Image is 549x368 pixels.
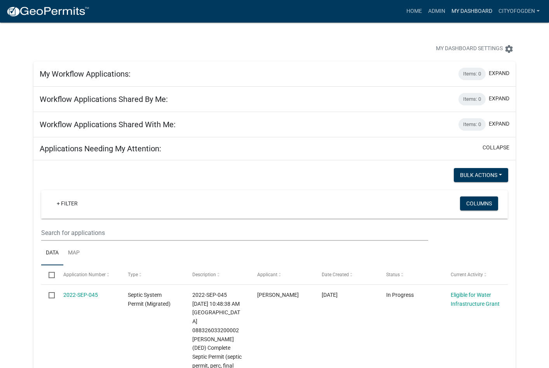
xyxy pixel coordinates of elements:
[40,69,131,79] h5: My Workflow Applications:
[322,292,338,298] span: 03/19/2022
[460,196,498,210] button: Columns
[425,4,448,19] a: Admin
[489,120,509,128] button: expand
[489,69,509,77] button: expand
[257,272,277,277] span: Applicant
[257,292,299,298] span: Jodie Beckwith
[489,95,509,103] button: expand
[63,272,106,277] span: Application Number
[192,272,216,277] span: Description
[451,272,483,277] span: Current Activity
[454,168,508,182] button: Bulk Actions
[386,272,400,277] span: Status
[322,272,349,277] span: Date Created
[504,44,514,54] i: settings
[120,265,185,284] datatable-header-cell: Type
[458,93,486,105] div: Items: 0
[448,4,495,19] a: My Dashboard
[63,292,98,298] a: 2022-SEP-045
[458,118,486,131] div: Items: 0
[40,95,168,104] h5: Workflow Applications Shared By Me:
[56,265,120,284] datatable-header-cell: Application Number
[436,44,503,54] span: My Dashboard Settings
[458,68,486,80] div: Items: 0
[41,225,428,241] input: Search for applications
[40,120,176,129] h5: Workflow Applications Shared With Me:
[314,265,378,284] datatable-header-cell: Date Created
[495,4,543,19] a: CityofOgden
[430,41,520,56] button: My Dashboard Settingssettings
[41,265,56,284] datatable-header-cell: Select
[483,144,509,152] button: collapse
[63,241,84,266] a: Map
[386,292,414,298] span: In Progress
[128,292,171,307] span: Septic System Permit (Migrated)
[40,144,161,153] h5: Applications Needing My Attention:
[403,4,425,19] a: Home
[379,265,443,284] datatable-header-cell: Status
[443,265,508,284] datatable-header-cell: Current Activity
[128,272,138,277] span: Type
[249,265,314,284] datatable-header-cell: Applicant
[41,241,63,266] a: Data
[185,265,249,284] datatable-header-cell: Description
[51,196,84,210] a: + Filter
[451,292,500,307] a: Eligible for Water Infrastructure Grant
